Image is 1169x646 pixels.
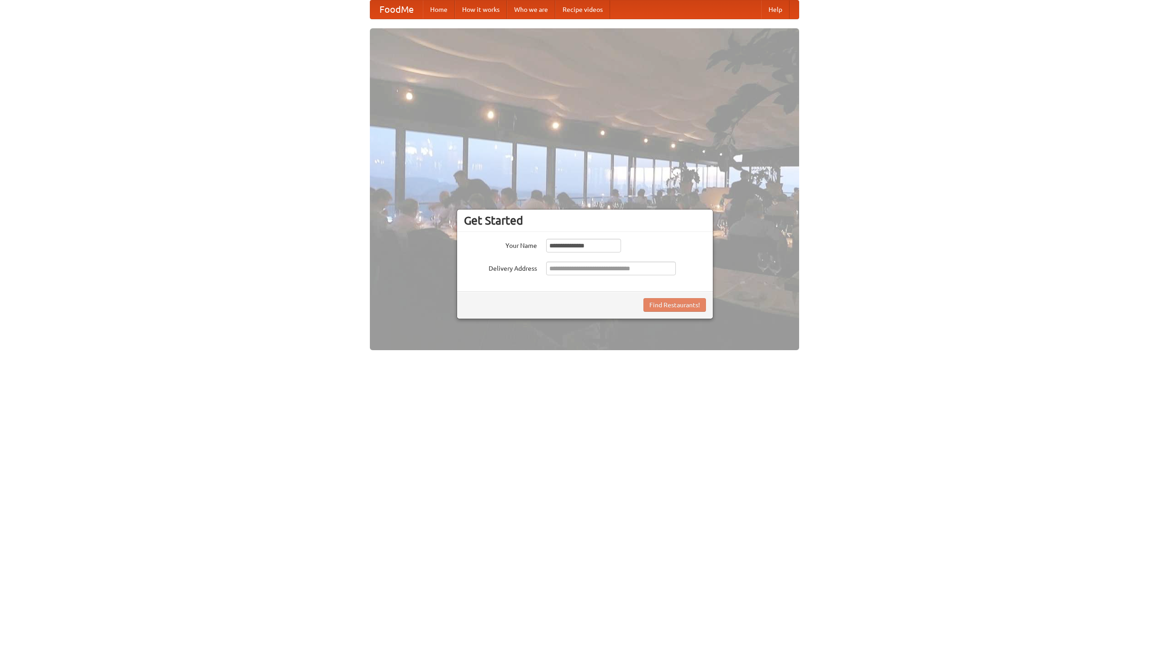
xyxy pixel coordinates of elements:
label: Delivery Address [464,262,537,273]
label: Your Name [464,239,537,250]
a: Who we are [507,0,555,19]
button: Find Restaurants! [643,298,706,312]
a: Recipe videos [555,0,610,19]
a: How it works [455,0,507,19]
a: FoodMe [370,0,423,19]
a: Home [423,0,455,19]
h3: Get Started [464,214,706,227]
a: Help [761,0,790,19]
